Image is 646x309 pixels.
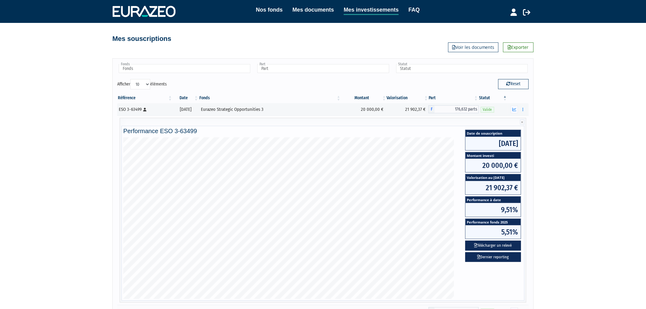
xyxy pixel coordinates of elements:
span: Montant investi [466,152,521,159]
span: Date de souscription [466,130,521,136]
span: 21 902,37 € [466,181,521,194]
th: Montant: activer pour trier la colonne par ordre croissant [341,93,387,103]
a: Exporter [503,42,534,52]
div: F - Eurazeo Strategic Opportunities 3 [429,105,479,113]
th: Valorisation: activer pour trier la colonne par ordre croissant [387,93,429,103]
span: [DATE] [466,137,521,150]
th: Référence : activer pour trier la colonne par ordre croissant [117,93,173,103]
span: Valorisation au [DATE] [466,174,521,181]
span: 176,632 parts [435,105,479,113]
img: 1732889491-logotype_eurazeo_blanc_rvb.png [113,6,176,17]
span: Performance fonds 2025 [466,219,521,225]
span: F [429,105,435,113]
select: Afficheréléments [130,79,150,89]
td: 20 000,00 € [341,103,387,115]
span: 9,51% [466,203,521,216]
a: Mes documents [292,5,334,14]
span: 20 000,00 € [466,159,521,172]
span: 5,51% [466,225,521,239]
a: Voir les documents [448,42,499,52]
h4: Performance ESO 3-63499 [123,128,523,134]
td: 21 902,37 € [387,103,429,115]
h4: Mes souscriptions [112,35,171,42]
th: Part: activer pour trier la colonne par ordre croissant [429,93,479,103]
th: Fonds: activer pour trier la colonne par ordre croissant [199,93,341,103]
th: Date: activer pour trier la colonne par ordre croissant [173,93,199,103]
a: Mes investissements [344,5,399,15]
span: Performance à date [466,197,521,203]
button: Télécharger un relevé [465,241,521,251]
a: Nos fonds [256,5,283,14]
a: FAQ [408,5,420,14]
a: Dernier reporting [465,252,521,262]
label: Afficher éléments [117,79,167,89]
div: Eurazeo Strategic Opportunities 3 [201,106,339,113]
div: [DATE] [175,106,197,113]
i: [Français] Personne physique [143,108,147,111]
th: Statut : activer pour trier la colonne par ordre d&eacute;croissant [479,93,508,103]
span: Valide [481,107,494,113]
button: Reset [498,79,529,89]
div: ESO 3-63499 [119,106,171,113]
